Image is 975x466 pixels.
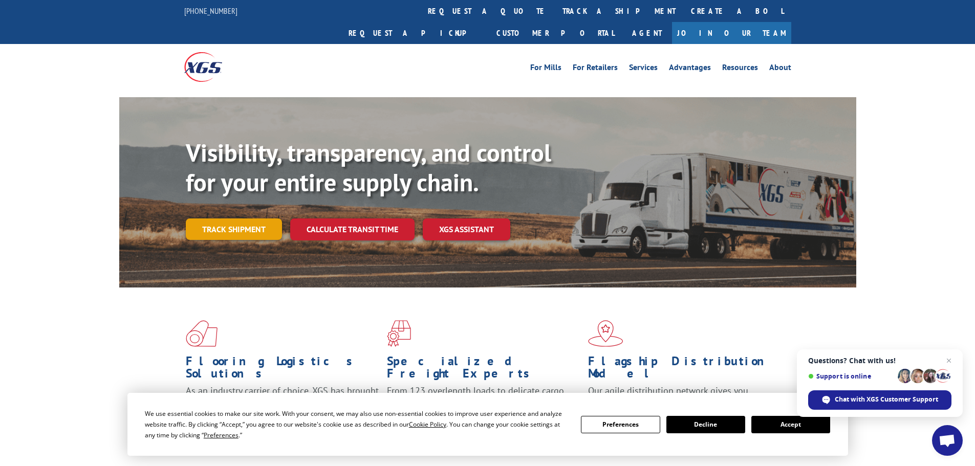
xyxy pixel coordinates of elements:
span: Cookie Policy [409,420,446,429]
span: As an industry carrier of choice, XGS has brought innovation and dedication to flooring logistics... [186,385,379,421]
a: [PHONE_NUMBER] [184,6,237,16]
div: We use essential cookies to make our site work. With your consent, we may also use non-essential ... [145,408,569,440]
a: Track shipment [186,218,282,240]
b: Visibility, transparency, and control for your entire supply chain. [186,137,551,198]
span: Our agile distribution network gives you nationwide inventory management on demand. [588,385,776,409]
p: From 123 overlength loads to delicate cargo, our experienced staff knows the best way to move you... [387,385,580,430]
div: Chat with XGS Customer Support [808,390,951,410]
img: xgs-icon-total-supply-chain-intelligence-red [186,320,218,347]
a: Request a pickup [341,22,489,44]
span: Questions? Chat with us! [808,357,951,365]
img: xgs-icon-flagship-distribution-model-red [588,320,623,347]
span: Chat with XGS Customer Support [835,395,938,404]
span: Preferences [204,431,239,439]
a: For Retailers [573,63,618,75]
a: About [769,63,791,75]
div: Cookie Consent Prompt [127,393,848,456]
h1: Flagship Distribution Model [588,355,782,385]
a: Customer Portal [489,22,622,44]
button: Preferences [581,416,660,433]
h1: Specialized Freight Experts [387,355,580,385]
a: XGS ASSISTANT [423,218,510,240]
a: Join Our Team [672,22,791,44]
a: Advantages [669,63,711,75]
a: For Mills [530,63,561,75]
span: Close chat [943,354,955,367]
a: Calculate transit time [290,218,415,240]
a: Resources [722,63,758,75]
img: xgs-icon-focused-on-flooring-red [387,320,411,347]
span: Support is online [808,372,894,380]
a: Services [629,63,658,75]
button: Decline [666,416,745,433]
h1: Flooring Logistics Solutions [186,355,379,385]
button: Accept [751,416,830,433]
div: Open chat [932,425,963,456]
a: Agent [622,22,672,44]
